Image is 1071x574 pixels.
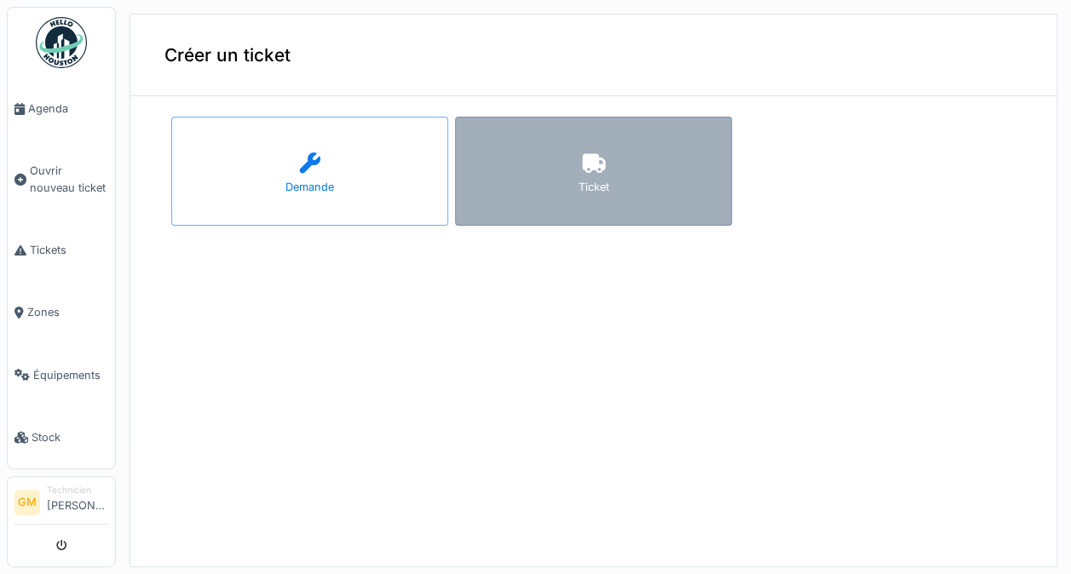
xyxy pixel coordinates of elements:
a: Ouvrir nouveau ticket [8,140,115,219]
a: Zones [8,281,115,343]
div: Technicien [47,484,108,497]
span: Zones [27,304,108,320]
a: Agenda [8,77,115,140]
span: Stock [32,429,108,445]
span: Agenda [28,100,108,117]
li: [PERSON_NAME] [47,484,108,520]
a: GM Technicien[PERSON_NAME] [14,484,108,525]
span: Équipements [33,367,108,383]
img: Badge_color-CXgf-gQk.svg [36,17,87,68]
a: Équipements [8,344,115,406]
a: Tickets [8,219,115,281]
span: Tickets [30,242,108,258]
span: Ouvrir nouveau ticket [30,163,108,195]
li: GM [14,490,40,515]
a: Stock [8,406,115,468]
div: Ticket [579,179,609,195]
div: Demande [285,179,334,195]
div: Créer un ticket [130,14,1057,96]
